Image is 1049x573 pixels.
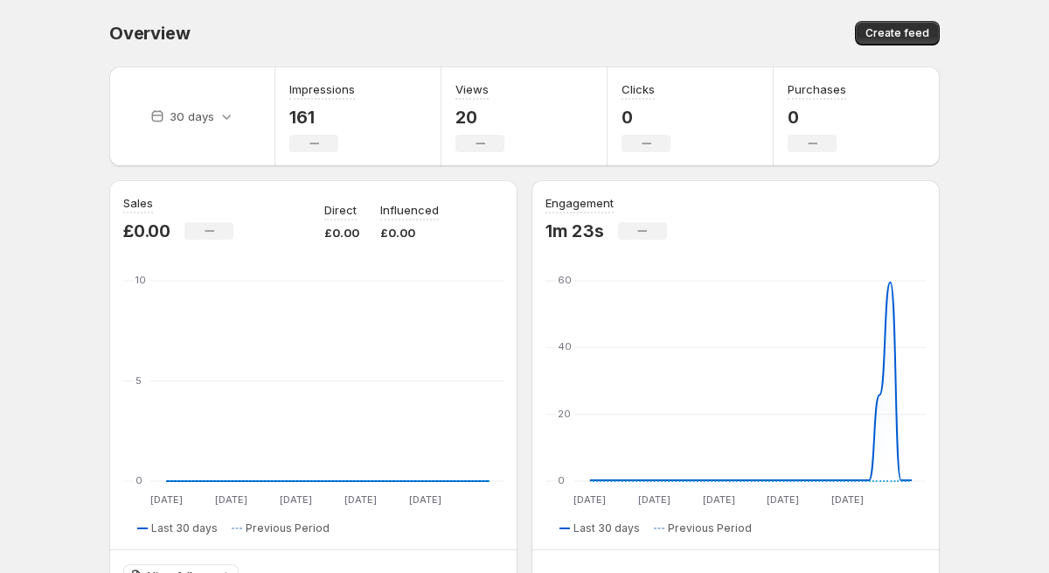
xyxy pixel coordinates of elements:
text: [DATE] [767,493,799,506]
h3: Clicks [622,80,655,98]
p: £0.00 [380,224,439,241]
text: [DATE] [409,493,441,506]
text: [DATE] [703,493,735,506]
text: 0 [558,474,565,486]
text: 10 [135,274,146,286]
text: [DATE] [344,493,377,506]
p: £0.00 [123,220,170,241]
h3: Purchases [788,80,846,98]
span: Last 30 days [573,521,640,535]
text: 5 [135,374,142,387]
text: [DATE] [215,493,247,506]
p: 0 [622,107,670,128]
text: [DATE] [638,493,670,506]
p: £0.00 [324,224,359,241]
span: Create feed [865,26,929,40]
h3: Impressions [289,80,355,98]
p: 1m 23s [545,220,604,241]
p: 161 [289,107,355,128]
text: 40 [558,340,572,353]
h3: Engagement [545,194,614,212]
span: Last 30 days [151,521,218,535]
h3: Views [455,80,489,98]
p: 20 [455,107,504,128]
text: [DATE] [150,493,183,506]
p: 0 [788,107,846,128]
button: Create feed [855,21,940,45]
text: [DATE] [280,493,312,506]
p: 30 days [170,108,214,125]
text: 60 [558,274,572,286]
h3: Sales [123,194,153,212]
text: [DATE] [573,493,606,506]
p: Direct [324,201,357,219]
span: Previous Period [246,521,330,535]
p: Influenced [380,201,439,219]
text: 20 [558,408,571,420]
text: 0 [135,474,142,486]
span: Previous Period [668,521,752,535]
text: [DATE] [831,493,864,506]
span: Overview [109,23,190,44]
